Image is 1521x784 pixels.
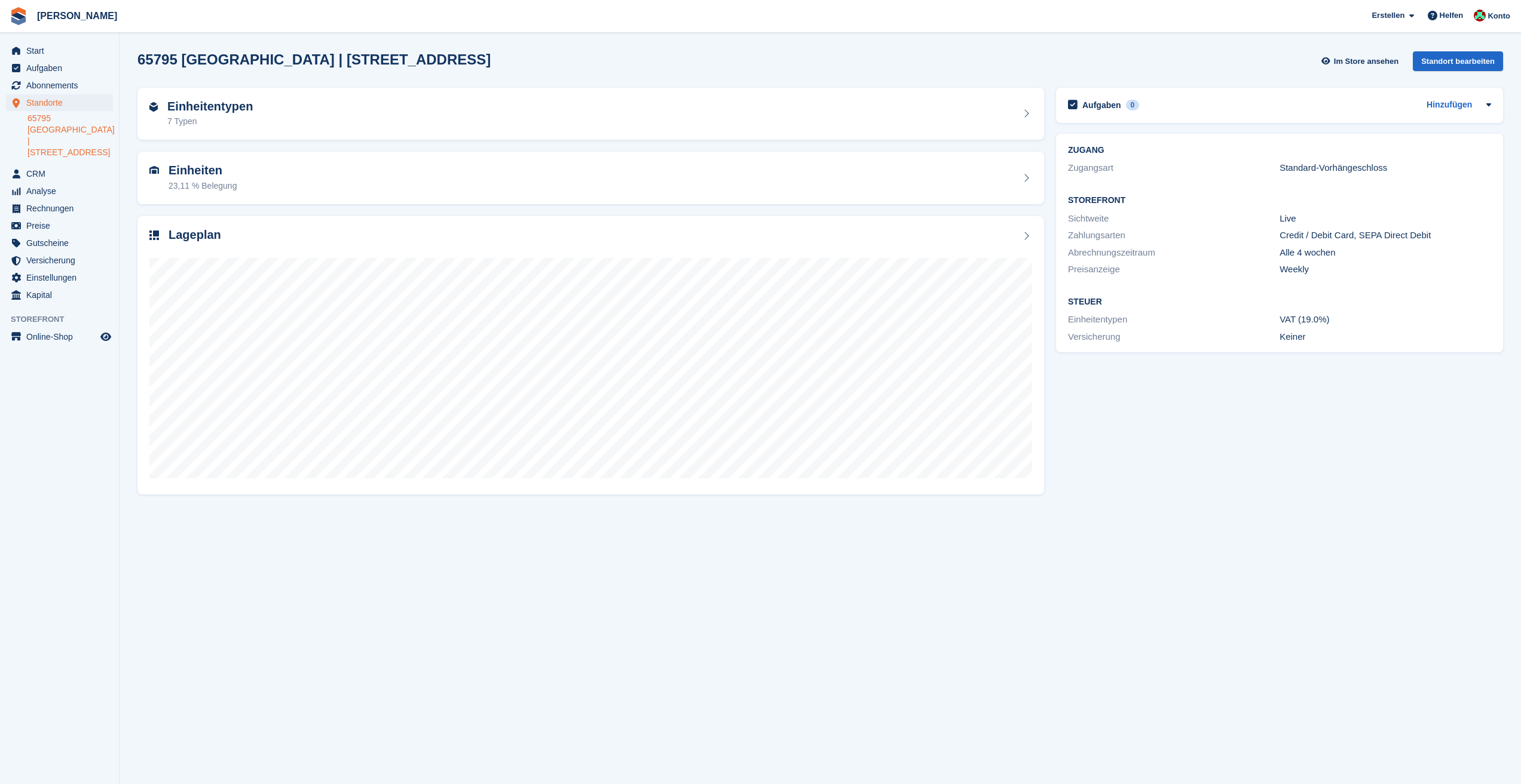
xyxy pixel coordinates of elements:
[32,6,122,26] a: [PERSON_NAME]
[6,269,113,286] a: menu
[1427,99,1472,112] a: Hinzufügen
[169,180,237,192] div: 23,11 % Belegung
[26,94,98,111] span: Standorte
[11,313,119,325] span: Storefront
[1068,146,1491,155] h2: ZUGANG
[26,217,98,234] span: Preise
[1082,100,1121,110] h2: Aufgaben
[169,228,221,242] h2: Lageplan
[26,269,98,286] span: Einstellungen
[26,42,98,59] span: Start
[26,183,98,199] span: Analyse
[1126,100,1140,110] div: 0
[1068,161,1280,175] div: Zugangsart
[6,200,113,217] a: menu
[6,183,113,199] a: menu
[1280,313,1491,327] div: VAT (19.0%)
[26,77,98,94] span: Abonnements
[1068,263,1280,276] div: Preisanzeige
[169,164,237,177] h2: Einheiten
[1440,10,1464,21] span: Helfen
[1068,246,1280,260] div: Abrechnungszeitraum
[6,60,113,76] a: menu
[99,330,113,344] a: Vorschau-Shop
[26,200,98,217] span: Rechnungen
[6,287,113,303] a: menu
[1280,263,1491,276] div: Weekly
[1488,10,1510,22] span: Konto
[10,7,27,25] img: stora-icon-8386f47178a22dfd0bd8f6a31ec36ba5ce8667c1dd55bd0f319d3a0aa187defe.svg
[6,94,113,111] a: menu
[137,88,1044,140] a: Einheitentypen 7 Typen
[6,328,113,345] a: Speisekarte
[26,287,98,303] span: Kapital
[1068,196,1491,205] h2: Storefront
[1068,313,1280,327] div: Einheitentypen
[137,51,491,67] h2: 65795 [GEOGRAPHIC_DATA] | [STREET_ADDRESS]
[6,165,113,182] a: menu
[6,252,113,269] a: menu
[1474,10,1486,21] img: Maximilian Friedl
[1280,246,1491,260] div: Alle 4 wochen
[26,60,98,76] span: Aufgaben
[6,235,113,251] a: menu
[1280,161,1491,175] div: Standard-Vorhängeschloss
[1068,212,1280,226] div: Sichtweite
[1280,330,1491,344] div: Keiner
[1068,330,1280,344] div: Versicherung
[1334,56,1398,67] span: Im Store ansehen
[26,252,98,269] span: Versicherung
[137,216,1044,495] a: Lageplan
[149,230,159,240] img: map-icn-33ee37083ee616e46c38cad1a60f524a97daa1e2b2c8c0bc3eb3415660979fc1.svg
[1280,229,1491,242] div: Credit / Debit Card, SEPA Direct Debit
[149,102,158,112] img: unit-type-icn-2b2737a686de81e16bb02015468b77c625bbabd49415b5ef34ead5e3b44a266d.svg
[6,77,113,94] a: menu
[167,115,253,128] div: 7 Typen
[1320,51,1404,71] a: Im Store ansehen
[1413,51,1503,76] a: Standort bearbeiten
[26,235,98,251] span: Gutscheine
[6,42,113,59] a: menu
[167,100,253,113] h2: Einheitentypen
[1068,297,1491,307] h2: Steuer
[137,152,1044,204] a: Einheiten 23,11 % Belegung
[149,166,159,174] img: unit-icn-7be61d7bf1b0ce9d3e12c5938cc71ed9869f7b940bace4675aadf7bd6d80202e.svg
[1413,51,1503,71] div: Standort bearbeiten
[27,113,113,158] a: 65795 [GEOGRAPHIC_DATA] | [STREET_ADDRESS]
[1280,212,1491,226] div: Live
[1372,10,1404,21] span: Erstellen
[1068,229,1280,242] div: Zahlungsarten
[26,165,98,182] span: CRM
[6,217,113,234] a: menu
[26,328,98,345] span: Online-Shop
